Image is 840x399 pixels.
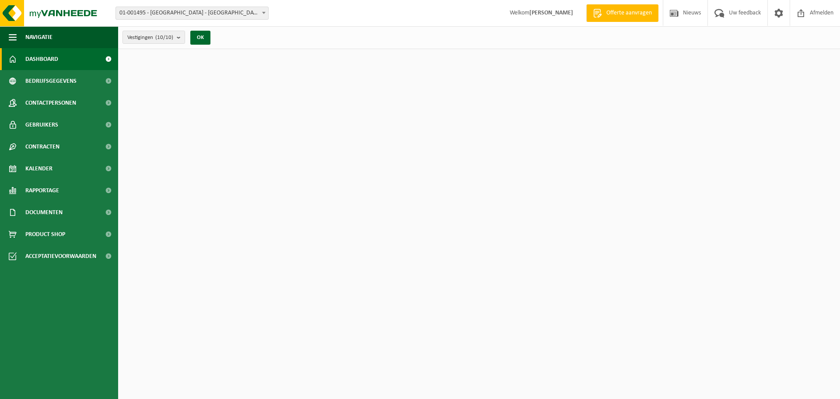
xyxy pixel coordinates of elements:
[122,31,185,44] button: Vestigingen(10/10)
[25,223,65,245] span: Product Shop
[25,92,76,114] span: Contactpersonen
[25,48,58,70] span: Dashboard
[529,10,573,16] strong: [PERSON_NAME]
[25,245,96,267] span: Acceptatievoorwaarden
[155,35,173,40] count: (10/10)
[190,31,210,45] button: OK
[25,158,52,180] span: Kalender
[127,31,173,44] span: Vestigingen
[586,4,658,22] a: Offerte aanvragen
[25,114,58,136] span: Gebruikers
[25,180,59,201] span: Rapportage
[115,7,269,20] span: 01-001495 - UNIVERSITEIT GENT - GENT
[25,70,77,92] span: Bedrijfsgegevens
[25,201,63,223] span: Documenten
[25,136,59,158] span: Contracten
[604,9,654,18] span: Offerte aanvragen
[25,26,52,48] span: Navigatie
[116,7,268,19] span: 01-001495 - UNIVERSITEIT GENT - GENT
